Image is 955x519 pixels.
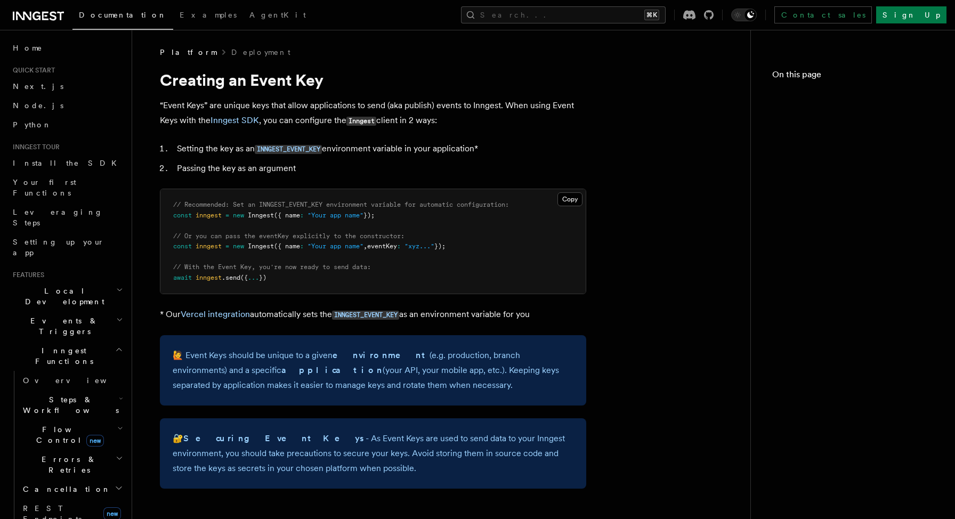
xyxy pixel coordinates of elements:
[332,309,399,319] a: INNGEST_EVENT_KEY
[774,6,872,23] a: Contact sales
[9,66,55,75] span: Quick start
[9,153,125,173] a: Install the SDK
[233,212,244,219] span: new
[211,115,259,125] a: Inngest SDK
[9,315,116,337] span: Events & Triggers
[160,307,586,322] p: * Our automatically sets the as an environment variable for you
[9,286,116,307] span: Local Development
[160,70,586,90] h1: Creating an Event Key
[9,115,125,134] a: Python
[13,82,63,91] span: Next.js
[259,274,266,281] span: })
[363,242,367,250] span: ,
[9,173,125,202] a: Your first Functions
[13,159,123,167] span: Install the SDK
[19,420,125,450] button: Flow Controlnew
[222,274,240,281] span: .send
[174,141,586,157] li: Setting the key as an environment variable in your application*
[173,274,192,281] span: await
[404,242,434,250] span: "xyz..."
[173,3,243,29] a: Examples
[160,47,216,58] span: Platform
[13,238,104,257] span: Setting up your app
[173,263,371,271] span: // With the Event Key, you're now ready to send data:
[174,161,586,176] li: Passing the key as an argument
[397,242,401,250] span: :
[19,454,116,475] span: Errors & Retries
[9,271,44,279] span: Features
[346,117,376,126] code: Inngest
[173,232,404,240] span: // Or you can pass the eventKey explicitly to the constructor:
[231,47,290,58] a: Deployment
[196,242,222,250] span: inngest
[13,178,76,197] span: Your first Functions
[363,212,375,219] span: });
[274,212,300,219] span: ({ name
[248,242,274,250] span: Inngest
[731,9,757,21] button: Toggle dark mode
[9,202,125,232] a: Leveraging Steps
[9,345,115,367] span: Inngest Functions
[19,390,125,420] button: Steps & Workflows
[225,212,229,219] span: =
[644,10,659,20] kbd: ⌘K
[173,431,573,476] p: 🔐 - As Event Keys are used to send data to your Inngest environment, you should take precautions ...
[19,424,117,445] span: Flow Control
[13,120,52,129] span: Python
[173,212,192,219] span: const
[307,242,363,250] span: "Your app name"
[19,484,111,494] span: Cancellation
[300,212,304,219] span: :
[9,143,60,151] span: Inngest tour
[240,274,248,281] span: ({
[249,11,306,19] span: AgentKit
[173,242,192,250] span: const
[86,435,104,447] span: new
[19,480,125,499] button: Cancellation
[196,274,222,281] span: inngest
[19,394,119,416] span: Steps & Workflows
[13,43,43,53] span: Home
[248,274,259,281] span: ...
[225,242,229,250] span: =
[9,77,125,96] a: Next.js
[255,143,322,153] a: INNGEST_EVENT_KEY
[255,145,322,154] code: INNGEST_EVENT_KEY
[72,3,173,30] a: Documentation
[181,309,250,319] a: Vercel integration
[461,6,666,23] button: Search...⌘K
[13,208,103,227] span: Leveraging Steps
[248,212,274,219] span: Inngest
[23,376,133,385] span: Overview
[173,348,573,393] p: 🙋 Event Keys should be unique to a given (e.g. production, branch environments) and a specific (y...
[183,433,366,443] strong: Securing Event Keys
[9,311,125,341] button: Events & Triggers
[367,242,397,250] span: eventKey
[876,6,946,23] a: Sign Up
[307,212,363,219] span: "Your app name"
[19,450,125,480] button: Errors & Retries
[233,242,244,250] span: new
[160,98,586,128] p: “Event Keys” are unique keys that allow applications to send (aka publish) events to Inngest. Whe...
[332,311,399,320] code: INNGEST_EVENT_KEY
[9,96,125,115] a: Node.js
[9,341,125,371] button: Inngest Functions
[180,11,237,19] span: Examples
[19,371,125,390] a: Overview
[9,281,125,311] button: Local Development
[196,212,222,219] span: inngest
[173,201,509,208] span: // Recommended: Set an INNGEST_EVENT_KEY environment variable for automatic configuration:
[300,242,304,250] span: :
[9,232,125,262] a: Setting up your app
[333,350,430,360] strong: environment
[281,365,383,375] strong: application
[772,68,934,85] h4: On this page
[274,242,300,250] span: ({ name
[557,192,582,206] button: Copy
[434,242,446,250] span: });
[9,38,125,58] a: Home
[79,11,167,19] span: Documentation
[243,3,312,29] a: AgentKit
[13,101,63,110] span: Node.js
